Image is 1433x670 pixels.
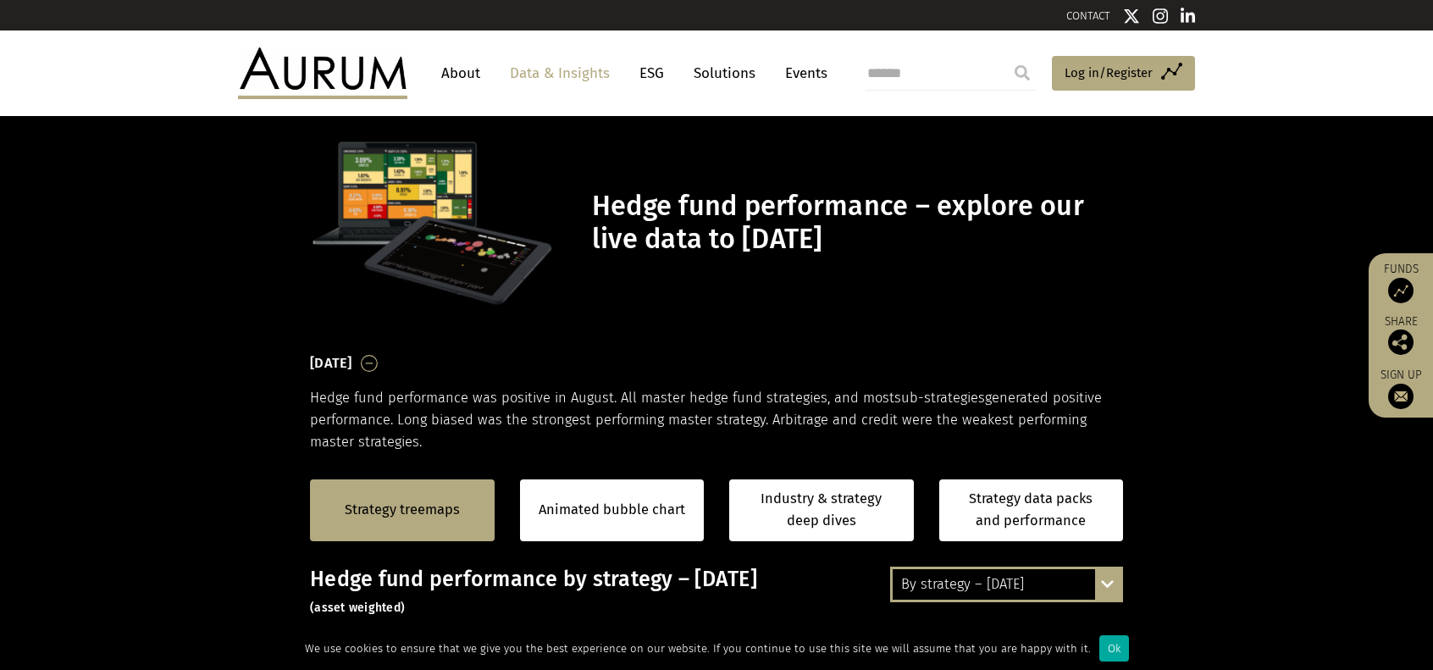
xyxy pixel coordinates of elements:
a: Data & Insights [501,58,618,89]
img: Linkedin icon [1181,8,1196,25]
div: By strategy – [DATE] [893,569,1120,600]
a: Industry & strategy deep dives [729,479,914,541]
div: Ok [1099,635,1129,662]
h3: [DATE] [310,351,352,376]
span: Log in/Register [1065,63,1153,83]
a: CONTACT [1066,9,1110,22]
h1: Hedge fund performance – explore our live data to [DATE] [592,190,1119,256]
span: sub-strategies [894,390,985,406]
img: Access Funds [1388,278,1414,303]
a: Funds [1377,262,1425,303]
p: Hedge fund performance was positive in August. All master hedge fund strategies, and most generat... [310,387,1123,454]
a: Log in/Register [1052,56,1195,91]
input: Submit [1005,56,1039,90]
img: Sign up to our newsletter [1388,384,1414,409]
a: Solutions [685,58,764,89]
a: Sign up [1377,368,1425,409]
img: Instagram icon [1153,8,1168,25]
div: Share [1377,316,1425,355]
a: ESG [631,58,672,89]
a: Animated bubble chart [539,499,685,521]
img: Aurum [238,47,407,98]
a: About [433,58,489,89]
small: (asset weighted) [310,601,405,615]
a: Events [777,58,827,89]
a: Strategy treemaps [345,499,460,521]
img: Share this post [1388,329,1414,355]
a: Strategy data packs and performance [939,479,1124,541]
h3: Hedge fund performance by strategy – [DATE] [310,567,1123,617]
img: Twitter icon [1123,8,1140,25]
